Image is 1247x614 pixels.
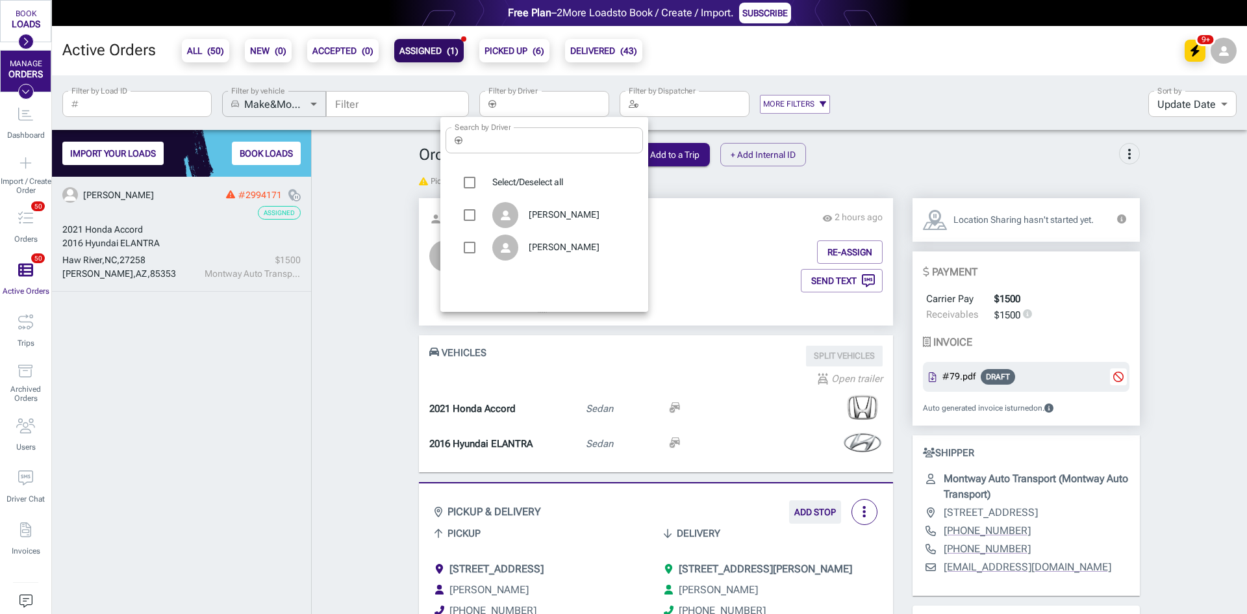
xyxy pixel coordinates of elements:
[529,209,633,222] span: [PERSON_NAME]
[446,231,643,264] div: [PERSON_NAME]
[529,241,633,254] span: [PERSON_NAME]
[446,166,643,199] div: Select/Deselect all
[446,199,643,231] div: [PERSON_NAME]
[455,122,510,133] label: Search by Driver
[492,176,633,189] span: Select/Deselect all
